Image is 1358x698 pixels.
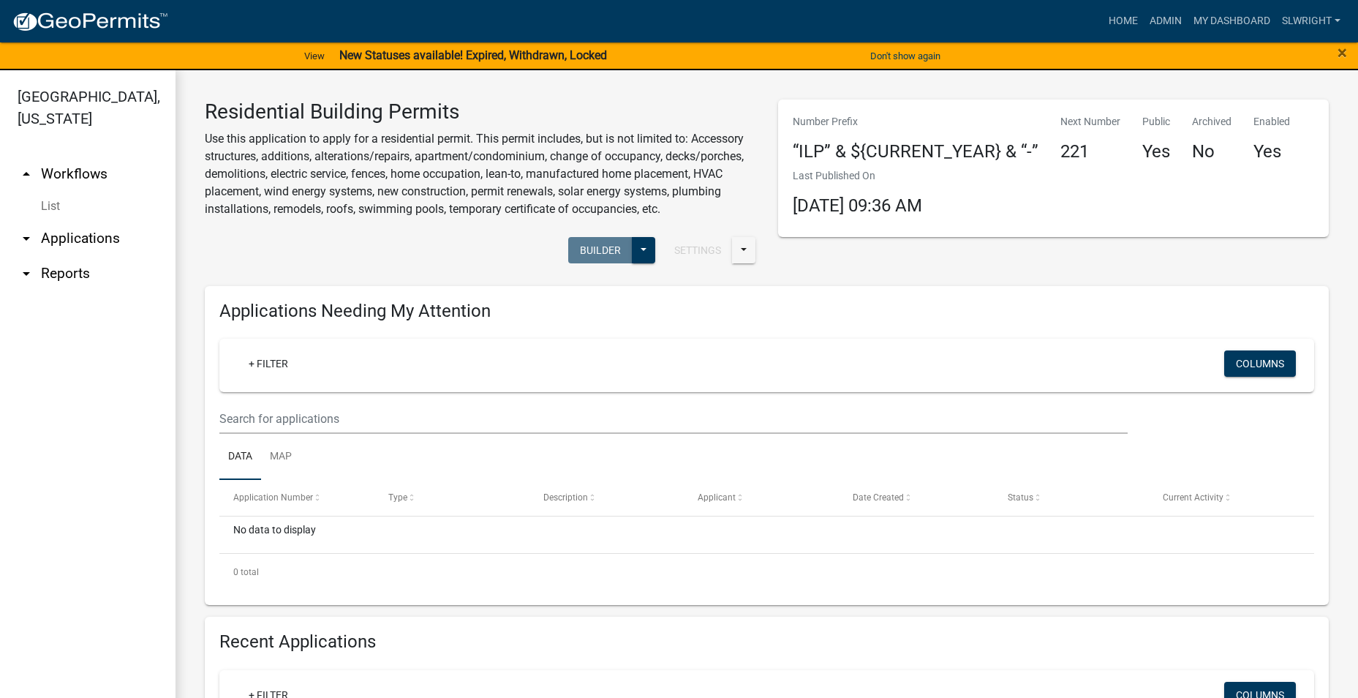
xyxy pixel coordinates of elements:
[1338,42,1347,63] span: ×
[543,492,588,503] span: Description
[237,350,300,377] a: + Filter
[1162,492,1223,503] span: Current Activity
[1224,350,1296,377] button: Columns
[1144,7,1188,35] a: Admin
[18,230,35,247] i: arrow_drop_down
[219,434,261,481] a: Data
[339,48,607,62] strong: New Statuses available! Expired, Withdrawn, Locked
[853,492,904,503] span: Date Created
[374,480,529,515] datatable-header-cell: Type
[529,480,684,515] datatable-header-cell: Description
[698,492,736,503] span: Applicant
[1192,141,1231,162] h4: No
[388,492,407,503] span: Type
[1338,44,1347,61] button: Close
[839,480,994,515] datatable-header-cell: Date Created
[298,44,331,68] a: View
[1008,492,1033,503] span: Status
[205,100,756,124] h3: Residential Building Permits
[1253,141,1290,162] h4: Yes
[233,492,313,503] span: Application Number
[1148,480,1303,515] datatable-header-cell: Current Activity
[261,434,301,481] a: Map
[219,301,1314,322] h4: Applications Needing My Attention
[663,237,733,263] button: Settings
[864,44,946,68] button: Don't show again
[1060,114,1120,130] p: Next Number
[994,480,1149,515] datatable-header-cell: Status
[793,168,922,184] p: Last Published On
[219,517,1314,553] div: No data to display
[219,480,374,515] datatable-header-cell: Application Number
[793,114,1038,130] p: Number Prefix
[1188,7,1276,35] a: My Dashboard
[793,141,1038,162] h4: “ILP” & ${CURRENT_YEAR} & “-”
[1192,114,1231,130] p: Archived
[793,195,922,216] span: [DATE] 09:36 AM
[219,554,1314,590] div: 0 total
[684,480,839,515] datatable-header-cell: Applicant
[1142,114,1170,130] p: Public
[1142,141,1170,162] h4: Yes
[568,237,633,263] button: Builder
[219,404,1128,434] input: Search for applications
[18,165,35,183] i: arrow_drop_up
[1253,114,1290,130] p: Enabled
[205,130,756,218] p: Use this application to apply for a residential permit. This permit includes, but is not limited ...
[1276,7,1346,35] a: slwright
[18,265,35,282] i: arrow_drop_down
[1103,7,1144,35] a: Home
[1060,141,1120,162] h4: 221
[219,631,1314,653] h4: Recent Applications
